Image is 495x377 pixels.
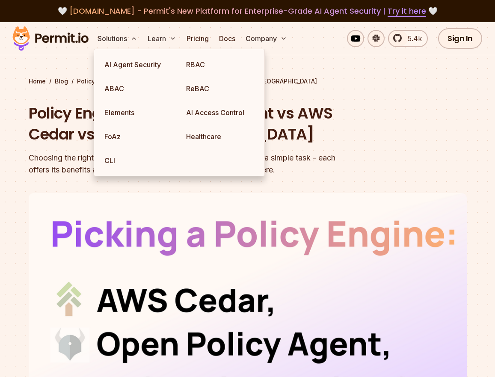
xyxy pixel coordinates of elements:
[144,30,180,47] button: Learn
[98,77,179,101] a: ABAC
[29,103,357,145] h1: Policy Engines: Open Policy Agent vs AWS Cedar vs Google [GEOGRAPHIC_DATA]
[438,28,482,49] a: Sign In
[403,33,422,44] span: 5.4k
[179,77,261,101] a: ReBAC
[29,77,467,86] div: / /
[388,6,426,17] a: Try it here
[179,53,261,77] a: RBAC
[98,148,179,172] a: CLI
[9,24,92,53] img: Permit logo
[179,101,261,125] a: AI Access Control
[21,5,474,17] div: 🤍 🤍
[216,30,239,47] a: Docs
[98,101,179,125] a: Elements
[29,152,357,176] div: Choosing the right policy agent to handle your authorization is not a simple task - each offers i...
[388,30,428,47] a: 5.4k
[179,125,261,148] a: Healthcare
[69,6,426,16] span: [DOMAIN_NAME] - Permit's New Platform for Enterprise-Grade AI Agent Security |
[183,30,212,47] a: Pricing
[98,125,179,148] a: FoAz
[29,77,46,86] a: Home
[242,30,290,47] button: Company
[55,77,68,86] a: Blog
[94,30,141,47] button: Solutions
[98,53,179,77] a: AI Agent Security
